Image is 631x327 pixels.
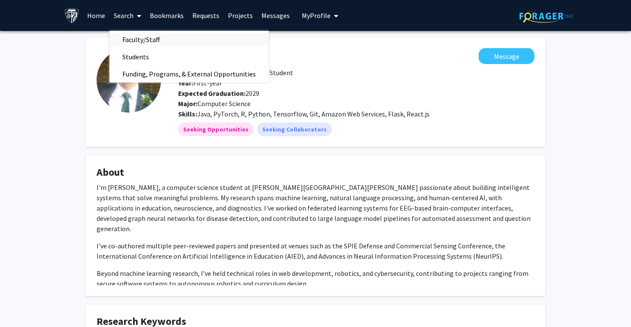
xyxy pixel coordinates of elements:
a: Funding, Programs, & External Opportunities [109,67,269,80]
a: Home [83,0,109,31]
span: 2029 [178,89,259,98]
iframe: Chat [6,288,36,321]
a: Faculty/Staff [109,33,269,46]
p: Beyond machine learning research, I’ve held technical roles in web development, robotics, and cyb... [97,268,534,289]
a: Projects [224,0,257,31]
b: Year: [178,79,193,87]
span: Students [109,48,162,65]
span: Faculty/Staff [109,31,173,48]
p: I'm [PERSON_NAME], a computer science student at [PERSON_NAME][GEOGRAPHIC_DATA][PERSON_NAME] pass... [97,182,534,234]
a: Students [109,50,269,63]
a: Bookmarks [146,0,188,31]
span: Computer Science [197,99,251,108]
mat-chip: Seeking Opportunities [178,122,254,136]
b: Skills: [178,110,197,118]
span: Funding, Programs, & External Opportunities [109,65,269,83]
span: My Profile [302,11,331,20]
button: Message Kevin Hwang [479,48,534,64]
img: ForagerOne Logo [519,9,573,23]
mat-chip: Seeking Collaborators [257,122,332,136]
a: Messages [257,0,294,31]
img: Profile Picture [97,48,161,113]
b: Expected Graduation: [178,89,246,98]
a: Search [109,0,146,31]
img: Johns Hopkins University Logo [64,8,79,23]
b: Major: [178,99,197,108]
a: Requests [188,0,224,31]
span: First-year [178,79,222,87]
h4: About [97,166,534,179]
p: I've co-authored multiple peer-reviewed papers and presented at venues such as the SPIE Defense a... [97,241,534,261]
span: Java, PyTorch, R, Python, Tensorflow, Git, Amazon Web Services, Flask, React.js [197,110,430,118]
